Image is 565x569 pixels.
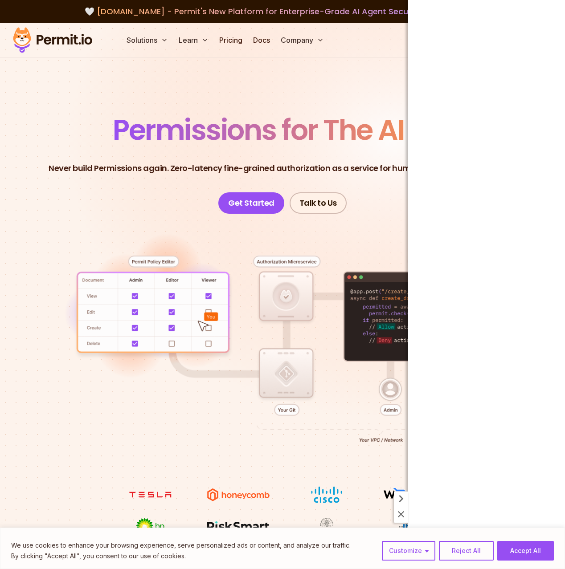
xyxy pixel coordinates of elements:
img: Cisco [293,486,360,503]
img: Permit logo [9,25,96,55]
span: Permissions for The AI Era [113,110,452,150]
a: Docs [250,31,274,49]
img: Intel [381,517,448,534]
img: Wingwork [381,486,448,503]
a: Get Started [218,192,284,214]
img: Honeycomb [205,486,272,503]
button: Reject All [439,541,494,561]
img: Risksmart [205,517,272,534]
a: Talk to Us [290,192,347,214]
a: Pricing [216,31,246,49]
button: Accept All [497,541,554,561]
button: Solutions [123,31,172,49]
div: 🤍 🤍 [21,5,544,18]
img: tesla [117,486,184,503]
p: By clicking "Accept All", you consent to our use of cookies. [11,551,351,561]
p: Never build Permissions again. Zero-latency fine-grained authorization as a service for human and... [49,162,516,175]
button: Company [277,31,328,49]
p: We use cookies to enhance your browsing experience, serve personalized ads or content, and analyz... [11,540,351,551]
button: Learn [175,31,212,49]
img: bp [117,517,184,536]
img: Maricopa County Recorder\'s Office [293,517,360,534]
button: Customize [382,541,435,561]
span: [DOMAIN_NAME] - Permit's New Platform for Enterprise-Grade AI Agent Security | [97,6,468,17]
